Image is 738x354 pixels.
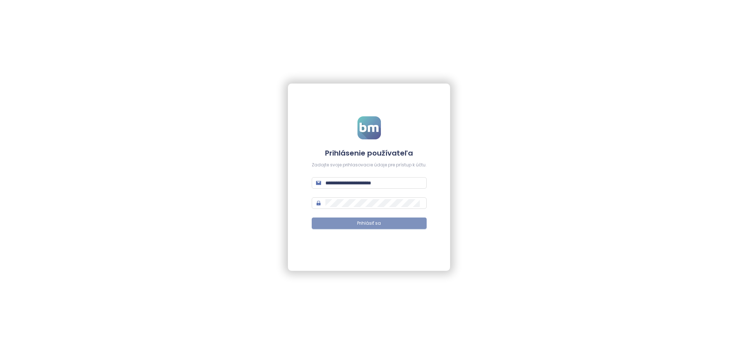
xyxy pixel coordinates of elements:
[316,180,321,185] span: mail
[312,162,427,169] div: Zadajte svoje prihlasovacie údaje pre prístup k účtu.
[312,218,427,229] button: Prihlásiť sa
[357,220,381,227] span: Prihlásiť sa
[316,201,321,206] span: lock
[312,148,427,158] h4: Prihlásenie používateľa
[357,116,381,139] img: logo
